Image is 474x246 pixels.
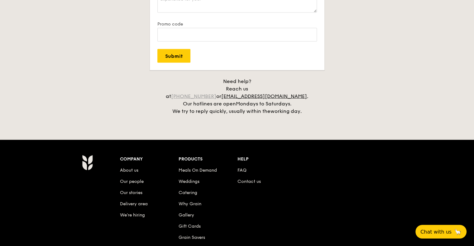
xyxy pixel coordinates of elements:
div: Help [237,155,296,164]
button: Chat with us🦙 [415,225,467,239]
a: Contact us [237,179,261,184]
div: Products [179,155,237,164]
div: Need help? Reach us at or . Our hotlines are open We try to reply quickly, usually within the [159,78,315,115]
label: Promo code [157,21,317,27]
span: working day. [271,108,302,114]
a: Weddings [179,179,199,184]
span: Mondays to Saturdays. [236,101,291,107]
a: We’re hiring [120,212,145,218]
a: [EMAIL_ADDRESS][DOMAIN_NAME] [221,93,307,99]
a: Gallery [179,212,194,218]
a: About us [120,168,138,173]
span: Chat with us [420,229,452,235]
a: Why Grain [179,201,201,207]
a: [PHONE_NUMBER] [171,93,216,99]
div: Company [120,155,179,164]
input: Submit [157,49,190,63]
span: 🦙 [454,228,462,235]
a: Our people [120,179,144,184]
a: Delivery area [120,201,148,207]
a: Our stories [120,190,142,195]
a: Catering [179,190,197,195]
a: Grain Savers [179,235,205,240]
a: Meals On Demand [179,168,217,173]
a: Gift Cards [179,224,201,229]
img: AYc88T3wAAAABJRU5ErkJggg== [82,155,93,170]
a: FAQ [237,168,247,173]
